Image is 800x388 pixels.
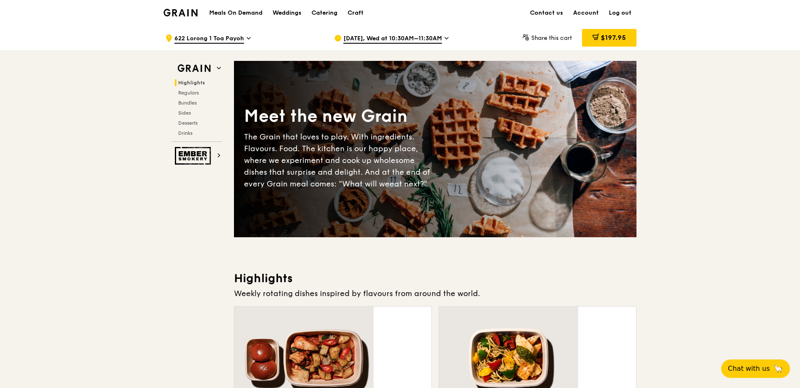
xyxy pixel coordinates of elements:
span: Sides [178,110,191,116]
img: Ember Smokery web logo [175,147,213,165]
img: Grain web logo [175,61,213,76]
h3: Highlights [234,271,636,286]
span: [DATE], Wed at 10:30AM–11:30AM [343,34,442,44]
span: Share this cart [531,34,572,42]
a: Catering [306,0,343,26]
span: Desserts [178,120,197,126]
span: Highlights [178,80,205,86]
span: Drinks [178,130,192,136]
span: Regulars [178,90,199,96]
button: Chat with us🦙 [721,359,790,378]
a: Account [568,0,604,26]
div: Weddings [273,0,301,26]
a: Weddings [268,0,306,26]
div: Meet the new Grain [244,105,435,128]
span: $197.95 [601,34,626,42]
div: Craft [348,0,364,26]
div: The Grain that loves to play. With ingredients. Flavours. Food. The kitchen is our happy place, w... [244,131,435,190]
div: Catering [312,0,338,26]
a: Contact us [525,0,568,26]
div: Weekly rotating dishes inspired by flavours from around the world. [234,288,636,299]
img: Grain [164,9,197,16]
a: Craft [343,0,369,26]
span: Bundles [178,100,197,106]
a: Log out [604,0,636,26]
span: 622 Lorong 1 Toa Payoh [174,34,244,44]
span: 🦙 [773,364,783,374]
span: Chat with us [728,364,770,374]
h1: Meals On Demand [209,9,262,17]
span: eat next?” [390,179,427,189]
